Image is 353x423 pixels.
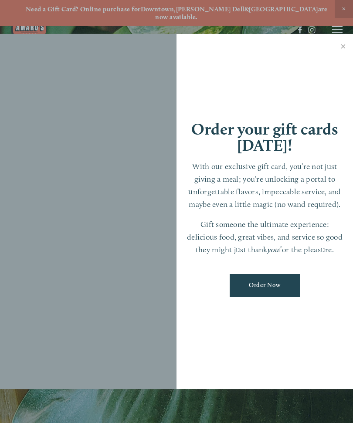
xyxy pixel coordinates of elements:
[185,121,344,153] h1: Order your gift cards [DATE]!
[335,35,352,60] a: Close
[268,245,279,254] em: you
[185,218,344,256] p: Gift someone the ultimate experience: delicious food, great vibes, and service so good they might...
[230,274,300,297] a: Order Now
[185,160,344,210] p: With our exclusive gift card, you’re not just giving a meal; you’re unlocking a portal to unforge...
